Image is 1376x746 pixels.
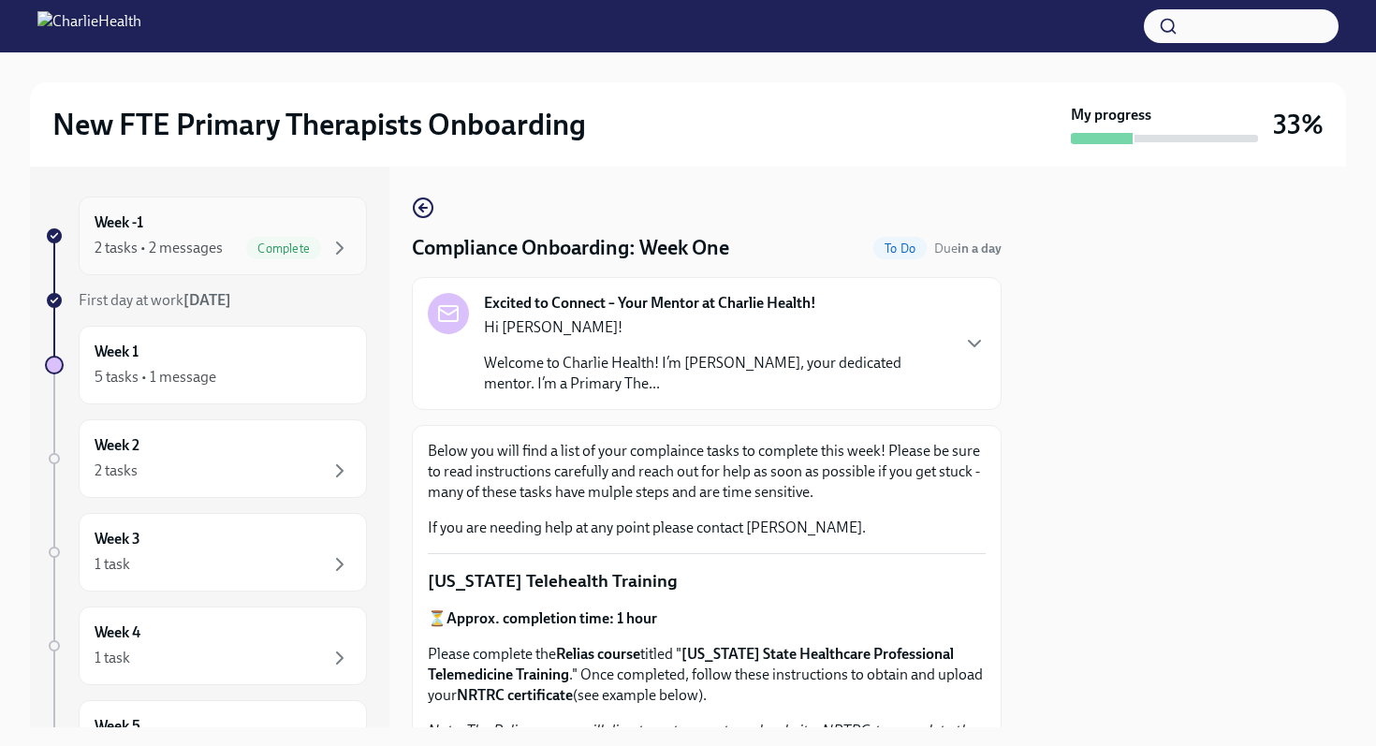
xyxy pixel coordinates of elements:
[45,513,367,592] a: Week 31 task
[95,529,140,549] h6: Week 3
[79,291,231,309] span: First day at work
[934,240,1002,257] span: September 28th, 2025 10:00
[52,106,586,143] h2: New FTE Primary Therapists Onboarding
[95,716,140,737] h6: Week 5
[95,342,139,362] h6: Week 1
[1273,108,1324,141] h3: 33%
[45,290,367,311] a: First day at work[DATE]
[484,353,948,394] p: Welcome to Charlie Health! I’m [PERSON_NAME], your dedicated mentor. I’m a Primary The...
[45,607,367,685] a: Week 41 task
[45,197,367,275] a: Week -12 tasks • 2 messagesComplete
[428,608,986,629] p: ⏳
[95,212,143,233] h6: Week -1
[484,293,816,314] strong: Excited to Connect – Your Mentor at Charlie Health!
[1071,105,1151,125] strong: My progress
[95,238,223,258] div: 2 tasks • 2 messages
[37,11,141,41] img: CharlieHealth
[246,241,321,256] span: Complete
[95,622,140,643] h6: Week 4
[428,645,954,683] strong: [US_STATE] State Healthcare Professional Telemedicine Training
[183,291,231,309] strong: [DATE]
[95,367,216,388] div: 5 tasks • 1 message
[958,241,1002,256] strong: in a day
[95,554,130,575] div: 1 task
[428,518,986,538] p: If you are needing help at any point please contact [PERSON_NAME].
[873,241,927,256] span: To Do
[428,644,986,706] p: Please complete the titled " ." Once completed, follow these instructions to obtain and upload yo...
[412,234,729,262] h4: Compliance Onboarding: Week One
[934,241,1002,256] span: Due
[45,326,367,404] a: Week 15 tasks • 1 message
[428,569,986,593] p: [US_STATE] Telehealth Training
[457,686,573,704] strong: NRTRC certificate
[95,435,139,456] h6: Week 2
[45,419,367,498] a: Week 22 tasks
[95,461,138,481] div: 2 tasks
[446,609,657,627] strong: Approx. completion time: 1 hour
[95,648,130,668] div: 1 task
[484,317,948,338] p: Hi [PERSON_NAME]!
[556,645,640,663] strong: Relias course
[428,441,986,503] p: Below you will find a list of your complaince tasks to complete this week! Please be sure to read...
